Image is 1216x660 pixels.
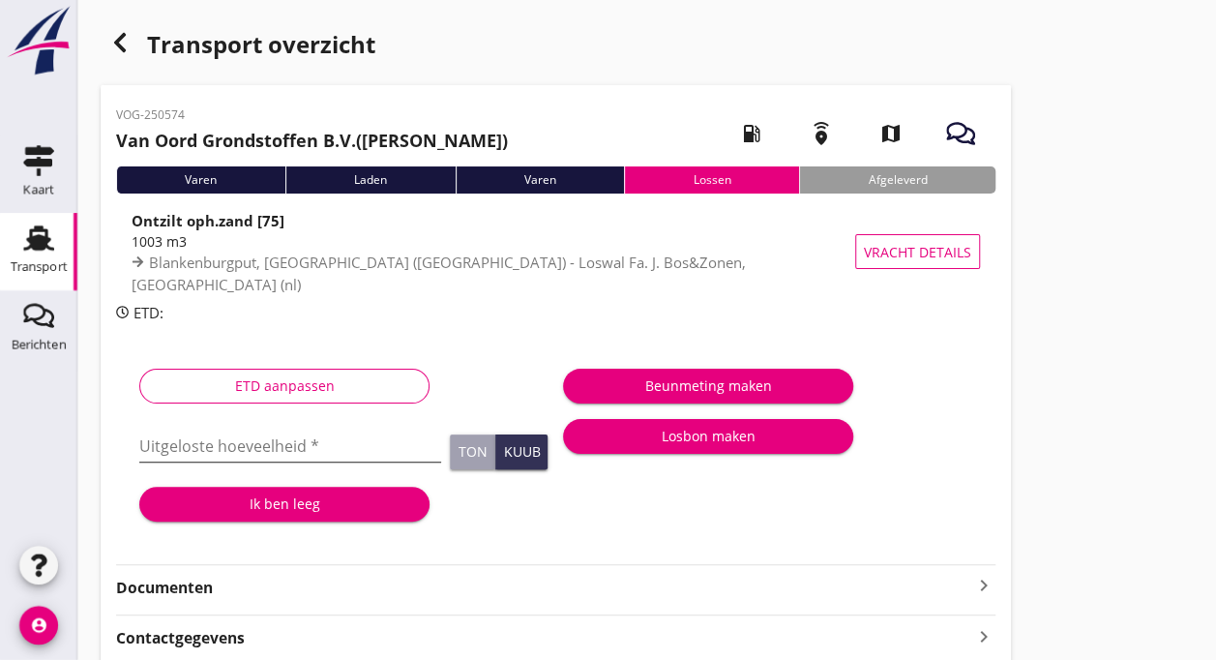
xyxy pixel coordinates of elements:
div: Transport [11,260,68,273]
div: Beunmeting maken [578,375,838,396]
strong: Van Oord Grondstoffen B.V. [116,129,356,152]
div: 1003 m3 [132,231,864,252]
button: Beunmeting maken [563,369,853,404]
div: Kuub [503,445,540,459]
h2: ([PERSON_NAME]) [116,128,508,154]
div: Afgeleverd [799,166,995,194]
i: map [864,106,918,161]
button: ETD aanpassen [139,369,430,404]
button: Ik ben leeg [139,487,430,522]
div: Lossen [624,166,799,194]
div: Berichten [12,338,67,350]
i: keyboard_arrow_right [972,623,995,649]
div: Ton [458,445,487,459]
div: Laden [285,166,456,194]
button: Losbon maken [563,419,853,454]
p: VOG-250574 [116,106,508,124]
strong: Contactgegevens [116,627,245,649]
a: Ontzilt oph.zand [75]1003 m3Blankenburgput, [GEOGRAPHIC_DATA] ([GEOGRAPHIC_DATA]) - Loswal Fa. J.... [116,209,995,294]
button: Kuub [495,435,548,469]
strong: Ontzilt oph.zand [75] [132,211,284,230]
input: Uitgeloste hoeveelheid * [139,431,441,462]
div: Varen [456,166,625,194]
i: local_gas_station [725,106,779,161]
span: ETD: [133,303,163,322]
div: Kaart [23,183,54,195]
img: logo-small.a267ee39.svg [4,5,74,76]
button: Vracht details [855,234,980,269]
div: ETD aanpassen [156,375,413,396]
div: Varen [116,166,285,194]
div: Ik ben leeg [155,494,414,514]
i: account_circle [19,606,58,645]
div: Transport overzicht [101,23,1011,70]
i: keyboard_arrow_right [972,574,995,597]
span: Vracht details [864,242,971,262]
i: emergency_share [794,106,848,161]
span: Blankenburgput, [GEOGRAPHIC_DATA] ([GEOGRAPHIC_DATA]) - Loswal Fa. J. Bos&Zonen, [GEOGRAPHIC_DATA... [132,253,746,294]
strong: Documenten [116,577,972,599]
div: Losbon maken [578,426,838,446]
button: Ton [450,435,495,469]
